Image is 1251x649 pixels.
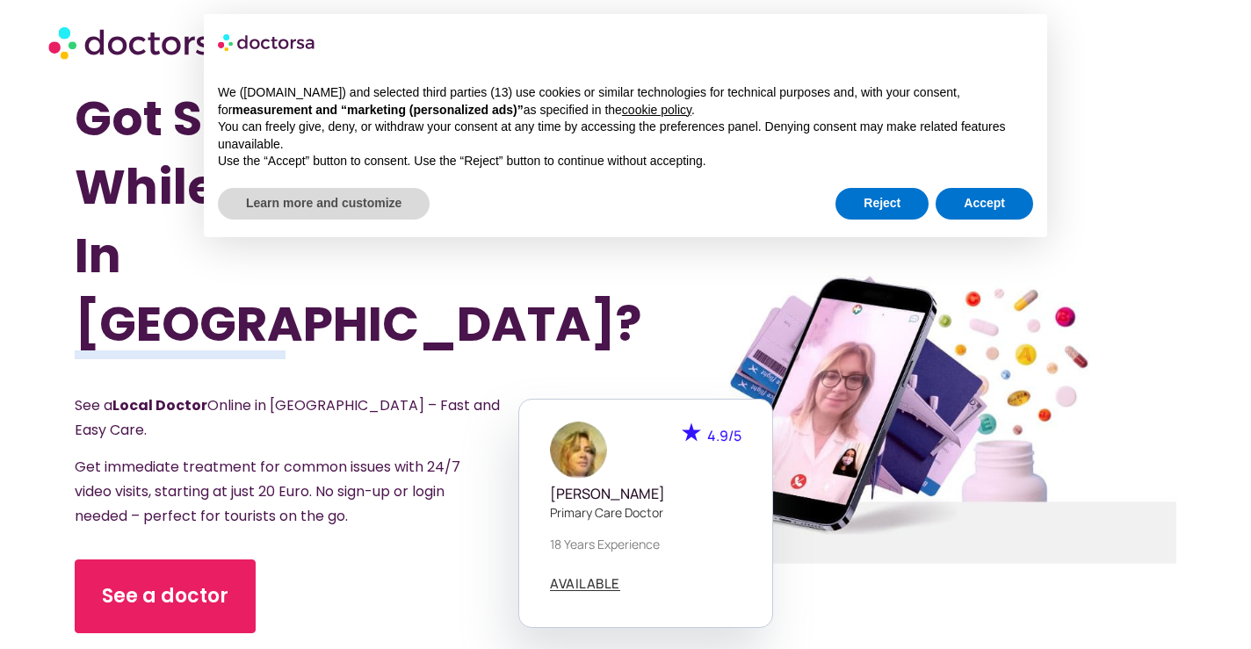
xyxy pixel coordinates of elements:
a: AVAILABLE [550,577,620,591]
h5: [PERSON_NAME] [550,486,741,502]
span: AVAILABLE [550,577,620,590]
a: cookie policy [622,103,691,117]
p: Use the “Accept” button to consent. Use the “Reject” button to continue without accepting. [218,153,1033,170]
button: Accept [936,188,1033,220]
a: See a doctor [75,559,256,633]
p: Primary care doctor [550,503,741,522]
h1: Got Sick While Traveling In [GEOGRAPHIC_DATA]? [75,84,543,358]
span: 4.9/5 [707,426,741,445]
strong: measurement and “marketing (personalized ads)” [232,103,523,117]
img: logo [218,28,316,56]
span: See a doctor [102,582,228,610]
span: See a Online in [GEOGRAPHIC_DATA] – Fast and Easy Care. [75,395,500,440]
p: You can freely give, deny, or withdraw your consent at any time by accessing the preferences pane... [218,119,1033,153]
button: Learn more and customize [218,188,430,220]
p: 18 years experience [550,535,741,553]
span: Get immediate treatment for common issues with 24/7 video visits, starting at just 20 Euro. No si... [75,457,460,526]
button: Reject [835,188,929,220]
p: We ([DOMAIN_NAME]) and selected third parties (13) use cookies or similar technologies for techni... [218,84,1033,119]
strong: Local Doctor [112,395,207,415]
